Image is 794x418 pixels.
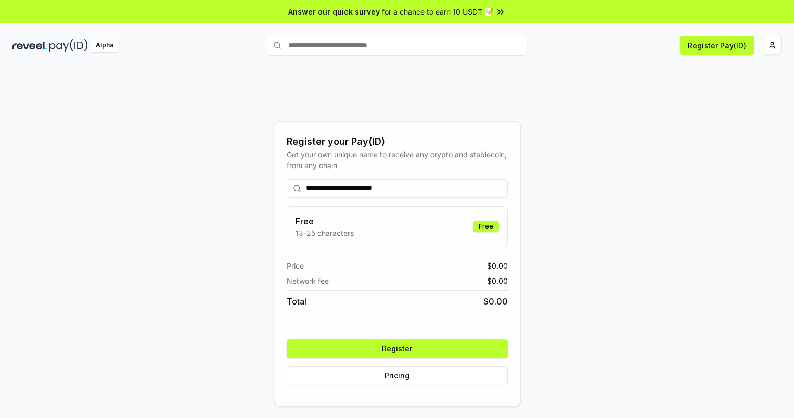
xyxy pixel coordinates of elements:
[287,149,508,171] div: Get your own unique name to receive any crypto and stablecoin, from any chain
[487,260,508,271] span: $ 0.00
[487,275,508,286] span: $ 0.00
[296,227,354,238] p: 13-25 characters
[287,366,508,385] button: Pricing
[287,339,508,358] button: Register
[90,39,119,52] div: Alpha
[12,39,47,52] img: reveel_dark
[483,295,508,308] span: $ 0.00
[473,221,499,232] div: Free
[287,134,508,149] div: Register your Pay(ID)
[287,260,304,271] span: Price
[382,6,493,17] span: for a chance to earn 10 USDT 📝
[49,39,88,52] img: pay_id
[287,275,329,286] span: Network fee
[296,215,354,227] h3: Free
[288,6,380,17] span: Answer our quick survey
[680,36,754,55] button: Register Pay(ID)
[287,295,306,308] span: Total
